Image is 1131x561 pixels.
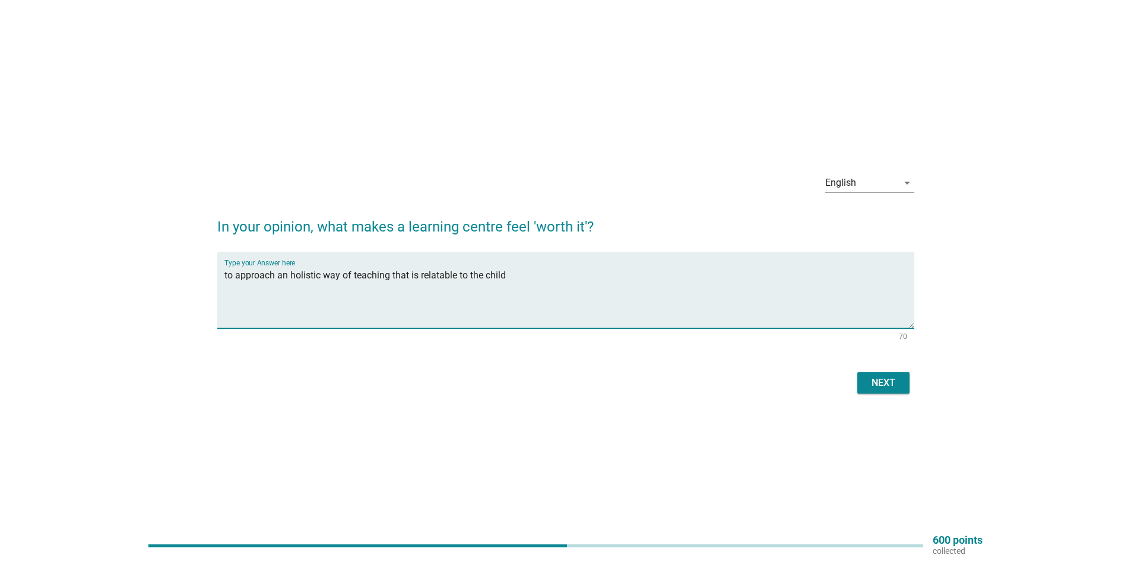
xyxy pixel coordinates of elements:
[933,535,983,546] p: 600 points
[867,376,900,390] div: Next
[900,176,914,190] i: arrow_drop_down
[217,204,914,237] h2: In your opinion, what makes a learning centre feel 'worth it'?
[825,178,856,188] div: English
[857,372,910,394] button: Next
[933,546,983,556] p: collected
[899,333,907,340] div: 70
[224,266,914,328] textarea: Type your Answer here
